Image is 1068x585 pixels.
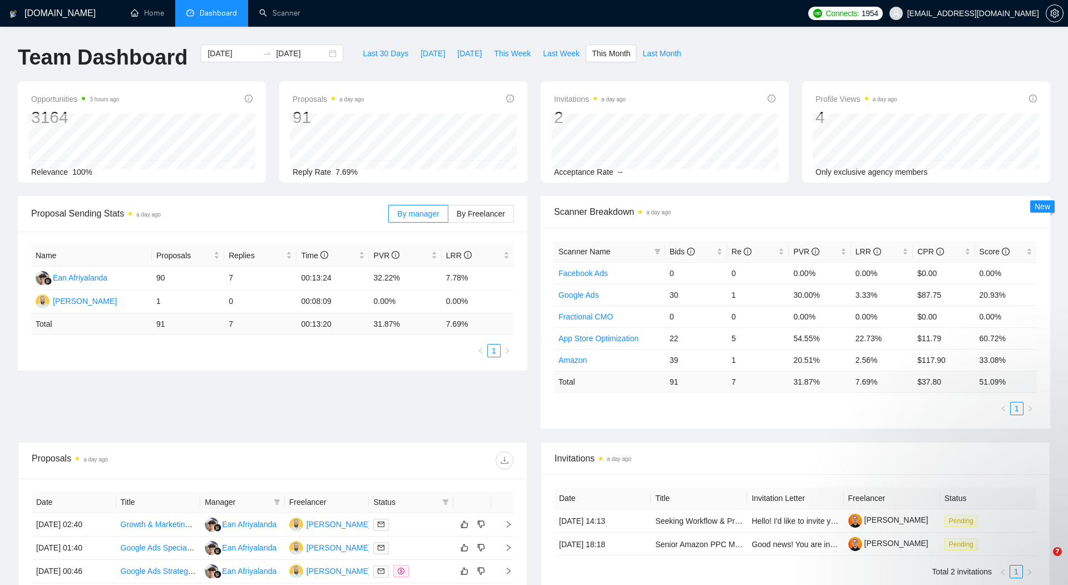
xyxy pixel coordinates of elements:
span: 7 [1053,547,1062,556]
button: dislike [474,518,488,531]
td: $87.75 [913,284,975,306]
td: 0.00% [789,306,851,327]
td: 00:13:24 [296,267,369,290]
td: 22 [665,327,727,349]
td: Total [554,371,665,392]
td: 0.00% [975,262,1037,284]
td: [DATE] 01:40 [32,537,116,560]
span: right [496,520,512,528]
td: 91 [152,313,224,335]
span: filter [652,243,663,260]
div: [PERSON_NAME] [306,518,370,530]
td: Growth & Marketing Specialist – SEO • ASO • Paid Ads (Monthly Retainer) [116,513,201,537]
td: Seeking Workflow & Process Automation Professionals – Paid Survey [651,509,747,533]
span: Only exclusive agency members [815,168,928,176]
a: D[PERSON_NAME] [289,566,370,575]
a: EAEan Afriyalanda [205,566,276,575]
span: New [1035,202,1050,211]
button: [DATE] [414,45,451,62]
span: info-circle [687,248,695,255]
td: 0.00% [975,306,1037,327]
td: Google Ads Specialist For B2C Lead-Gen - Long Term Role [116,537,201,560]
button: setting [1046,4,1064,22]
th: Proposals [152,245,224,267]
div: Ean Afriyalanda [222,565,276,577]
button: Last Week [537,45,586,62]
span: dislike [477,520,485,529]
a: [PERSON_NAME] [848,515,928,524]
button: left [997,402,1010,415]
td: 0.00% [369,290,442,313]
a: Facebook Ads [558,269,608,278]
li: Next Page [1023,565,1036,578]
td: 3.33% [851,284,913,306]
td: 30.00% [789,284,851,306]
td: 33.08% [975,349,1037,371]
td: 1 [727,349,789,371]
span: like [461,543,468,552]
li: Next Page [501,344,514,357]
td: Total [31,313,152,335]
td: 54.55% [789,327,851,349]
span: download [496,456,513,465]
th: Name [31,245,152,267]
td: 7.69 % [442,313,514,335]
span: info-circle [1002,248,1010,255]
time: a day ago [607,456,631,462]
span: Manager [205,496,269,508]
time: a day ago [339,96,364,102]
td: 39 [665,349,727,371]
td: 91 [665,371,727,392]
span: filter [271,494,283,510]
span: Proposal Sending Stats [31,207,388,220]
span: Scanner Name [558,247,610,256]
span: right [504,347,511,354]
span: Last Week [543,47,580,60]
img: upwork-logo.png [813,9,822,18]
div: 2 [554,107,626,128]
td: 2.56% [851,349,913,371]
span: By Freelancer [457,209,505,218]
li: 1 [1010,565,1023,578]
span: Opportunities [31,92,119,106]
th: Title [651,488,747,509]
button: right [1023,402,1037,415]
td: 32.22% [369,267,442,290]
img: D [289,541,303,555]
td: 0.00% [442,290,514,313]
img: c1ggvvhzv4-VYMujOMOeOswawlCQV-megGMlLrTp1i_1VrHPlFv3hYWkXEs_wf3Eji [848,514,862,528]
a: D[PERSON_NAME] [289,543,370,552]
span: info-circle [320,251,328,259]
time: a day ago [136,212,161,218]
span: info-circle [744,248,751,255]
a: [PERSON_NAME] [848,539,928,548]
th: Title [116,491,201,513]
span: CPR [917,247,943,256]
span: user [892,9,900,17]
a: EAEan Afriyalanda [36,273,107,282]
time: a day ago [646,209,671,215]
span: right [1026,569,1033,576]
span: info-circle [506,95,514,102]
td: 22.73% [851,327,913,349]
a: Seeking Workflow & Process Automation Professionals – Paid Survey [655,517,896,525]
span: info-circle [464,251,472,259]
td: [DATE] 14:13 [555,509,651,533]
button: like [458,541,471,554]
img: c1ggvvhzv4-VYMujOMOeOswawlCQV-megGMlLrTp1i_1VrHPlFv3hYWkXEs_wf3Eji [848,537,862,551]
button: dislike [474,564,488,578]
div: [PERSON_NAME] [53,295,117,307]
h1: Team Dashboard [18,45,187,71]
span: right [496,567,512,575]
a: searchScanner [259,8,300,18]
span: Last 30 Days [363,47,408,60]
div: 4 [815,107,897,128]
li: 1 [487,344,501,357]
span: Proposals [293,92,364,106]
a: D[PERSON_NAME] [289,519,370,528]
span: left [1000,405,1007,412]
span: info-circle [873,248,881,255]
li: 1 [1010,402,1023,415]
span: By manager [397,209,439,218]
time: a day ago [601,96,626,102]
